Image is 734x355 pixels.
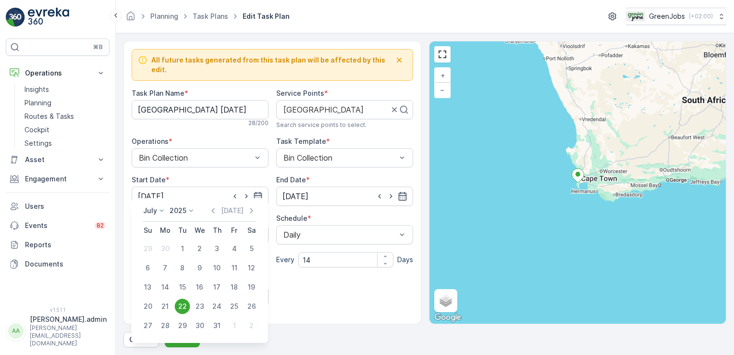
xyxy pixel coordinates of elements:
[276,89,324,97] label: Service Points
[208,222,226,239] th: Thursday
[140,260,156,276] div: 6
[192,279,208,295] div: 16
[158,299,173,314] div: 21
[175,279,190,295] div: 15
[209,260,225,276] div: 10
[139,222,157,239] th: Sunday
[435,290,456,311] a: Layers
[140,279,156,295] div: 13
[209,241,225,256] div: 3
[30,324,107,347] p: [PERSON_NAME][EMAIL_ADDRESS][DOMAIN_NAME]
[25,221,89,230] p: Events
[6,197,110,216] a: Users
[8,323,24,339] div: AA
[175,241,190,256] div: 1
[97,222,104,229] p: 82
[209,279,225,295] div: 17
[227,260,242,276] div: 11
[24,98,51,108] p: Planning
[158,241,173,256] div: 30
[125,14,136,23] a: Homepage
[227,279,242,295] div: 18
[123,332,159,347] button: Cancel
[397,255,413,265] p: Days
[158,260,173,276] div: 7
[192,241,208,256] div: 2
[435,47,450,62] a: View Fullscreen
[276,137,326,145] label: Task Template
[30,315,107,324] p: [PERSON_NAME].admin
[244,279,259,295] div: 19
[440,71,445,79] span: +
[227,299,242,314] div: 25
[192,299,208,314] div: 23
[25,68,90,78] p: Operations
[21,123,110,137] a: Cockpit
[158,318,173,333] div: 28
[244,260,259,276] div: 12
[276,187,413,206] input: dd/mm/yyyy
[6,63,110,83] button: Operations
[226,222,243,239] th: Friday
[244,318,259,333] div: 2
[140,318,156,333] div: 27
[626,11,645,22] img: Green_Jobs_Logo.png
[244,241,259,256] div: 5
[21,137,110,150] a: Settings
[151,55,391,75] span: All future tasks generated from this task plan will be affected by this edit.
[25,259,106,269] p: Documents
[192,260,208,276] div: 9
[93,43,103,51] p: ⌘B
[649,12,685,21] p: GreenJobs
[276,121,367,129] span: Search service points to select.
[6,216,110,235] a: Events82
[435,68,450,83] a: Zoom In
[132,187,269,206] input: dd/mm/yyyy
[28,8,69,27] img: logo_light-DOdMpM7g.png
[143,206,157,216] p: July
[6,315,110,347] button: AA[PERSON_NAME].admin[PERSON_NAME][EMAIL_ADDRESS][DOMAIN_NAME]
[435,83,450,97] a: Zoom Out
[21,110,110,123] a: Routes & Tasks
[132,137,169,145] label: Operations
[191,222,208,239] th: Wednesday
[21,83,110,96] a: Insights
[227,241,242,256] div: 4
[24,85,49,94] p: Insights
[6,254,110,274] a: Documents
[150,12,178,20] a: Planning
[140,299,156,314] div: 20
[174,222,191,239] th: Tuesday
[24,125,49,135] p: Cockpit
[157,222,174,239] th: Monday
[24,139,52,148] p: Settings
[243,222,260,239] th: Saturday
[248,119,269,127] p: 28 / 200
[209,318,225,333] div: 31
[6,150,110,169] button: Asset
[244,299,259,314] div: 26
[221,206,244,216] p: [DATE]
[626,8,726,25] button: GreenJobs(+02:00)
[175,318,190,333] div: 29
[132,176,166,184] label: Start Date
[432,311,464,324] a: Open this area in Google Maps (opens a new window)
[129,335,153,344] p: Cancel
[276,176,306,184] label: End Date
[25,155,90,165] p: Asset
[24,112,74,121] p: Routes & Tasks
[6,307,110,313] span: v 1.51.1
[689,13,713,20] p: ( +02:00 )
[132,89,184,97] label: Task Plan Name
[193,12,228,20] a: Task Plans
[241,12,292,21] span: Edit Task Plan
[158,279,173,295] div: 14
[170,206,186,216] p: 2025
[25,202,106,211] p: Users
[432,311,464,324] img: Google
[6,8,25,27] img: logo
[140,241,156,256] div: 29
[175,299,190,314] div: 22
[21,96,110,110] a: Planning
[6,169,110,189] button: Engagement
